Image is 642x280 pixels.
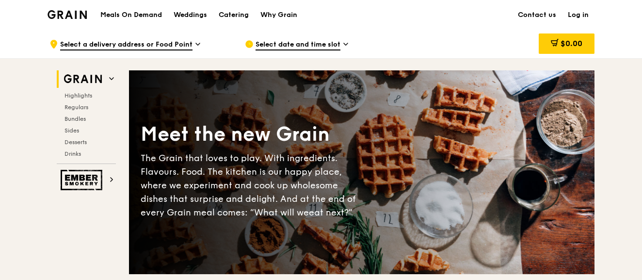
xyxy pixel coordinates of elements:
[255,0,303,30] a: Why Grain
[61,170,105,190] img: Ember Smokery web logo
[64,127,79,134] span: Sides
[141,151,362,219] div: The Grain that loves to play. With ingredients. Flavours. Food. The kitchen is our happy place, w...
[100,10,162,20] h1: Meals On Demand
[48,10,87,19] img: Grain
[174,0,207,30] div: Weddings
[61,70,105,88] img: Grain web logo
[64,104,88,111] span: Regulars
[260,0,297,30] div: Why Grain
[64,150,81,157] span: Drinks
[561,39,582,48] span: $0.00
[512,0,562,30] a: Contact us
[562,0,594,30] a: Log in
[309,207,353,218] span: eat next?”
[64,139,87,146] span: Desserts
[219,0,249,30] div: Catering
[60,40,193,50] span: Select a delivery address or Food Point
[256,40,340,50] span: Select date and time slot
[168,0,213,30] a: Weddings
[64,115,86,122] span: Bundles
[213,0,255,30] a: Catering
[141,121,362,148] div: Meet the new Grain
[64,92,92,99] span: Highlights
